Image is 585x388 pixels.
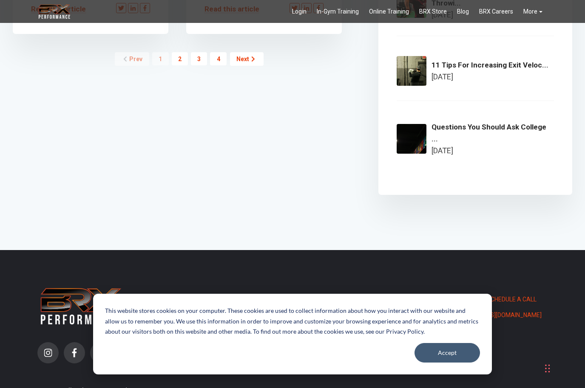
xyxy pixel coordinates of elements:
div: Navigation Menu [287,3,548,20]
a: Next [230,52,264,65]
a: 4 [210,52,227,65]
a: BRX Store [414,3,452,20]
img: BRX Transparent Logo-2 [37,284,125,329]
small: [DATE] [432,72,453,81]
a: Login [287,3,312,20]
a: In-Gym Training [312,3,364,20]
a: More [518,3,548,20]
iframe: Chat Widget [460,296,585,388]
a: Online Training [364,3,414,20]
img: BRX Transparent Logo-2 [37,3,71,20]
div: Drag [545,356,550,381]
a: Questions You Should Ask College ... [432,123,546,143]
div: Navigation Menu [445,296,548,328]
a: facebook-f [64,342,85,363]
a: 2 [172,52,188,65]
p: This website stores cookies on your computer. These cookies are used to collect information about... [105,306,480,337]
small: [DATE] [432,146,453,155]
a: 1 [152,52,169,65]
button: Accept [415,343,480,363]
a: BRX Careers [474,3,518,20]
a: twitter [90,342,111,363]
a: 3 [191,52,207,65]
a: 11 Tips For Increasing Exit Veloc... [432,61,548,69]
div: Cookie banner [93,294,492,374]
a: instagram [37,342,59,363]
a: Click Here To Schedule A Call [445,296,548,303]
a: Blog [452,3,474,20]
